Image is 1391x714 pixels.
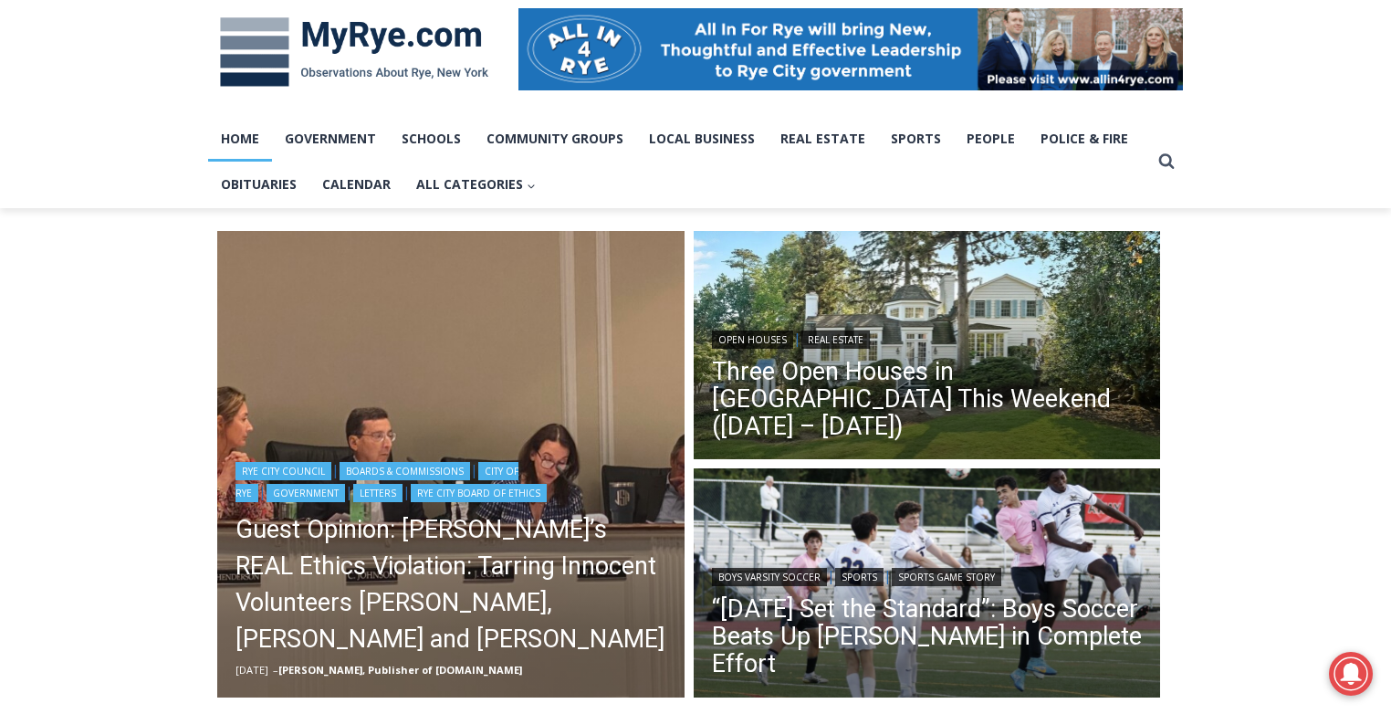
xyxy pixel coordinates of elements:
a: Open Houses [712,331,793,349]
a: Boards & Commissions [340,462,470,480]
div: | | [712,564,1143,586]
a: Real Estate [801,331,870,349]
div: 6 [214,154,222,173]
a: Three Open Houses in [GEOGRAPHIC_DATA] This Weekend ([DATE] – [DATE]) [712,358,1143,440]
div: "We would have speakers with experience in local journalism speak to us about their experiences a... [461,1,863,177]
a: Read More “Today Set the Standard”: Boys Soccer Beats Up Pelham in Complete Effort [694,468,1161,702]
div: / [204,154,209,173]
a: Sports [878,116,954,162]
a: Home [208,116,272,162]
div: | [712,327,1143,349]
a: Calendar [309,162,403,207]
a: Boys Varsity Soccer [712,568,827,586]
div: | | | | | [235,458,666,502]
a: Local Business [636,116,768,162]
a: Government [272,116,389,162]
img: All in for Rye [518,8,1183,90]
a: Letters [353,484,403,502]
a: [PERSON_NAME], Publisher of [DOMAIN_NAME] [278,663,522,677]
a: Government [267,484,345,502]
img: (PHOTO: Rye Boys Soccer's Eddie Kehoe (#9 pink) goes up for a header against Pelham on October 8,... [694,468,1161,702]
span: – [273,663,278,677]
time: [DATE] [235,663,268,677]
button: Child menu of All Categories [403,162,549,207]
div: 1 [192,154,200,173]
a: Guest Opinion: [PERSON_NAME]’s REAL Ethics Violation: Tarring Innocent Volunteers [PERSON_NAME], ... [235,511,666,657]
a: Read More Three Open Houses in Rye This Weekend (October 11 – 12) [694,231,1161,465]
span: Intern @ [DOMAIN_NAME] [477,182,846,223]
a: Obituaries [208,162,309,207]
img: s_800_29ca6ca9-f6cc-433c-a631-14f6620ca39b.jpeg [1,1,182,182]
button: View Search Form [1150,145,1183,178]
a: People [954,116,1028,162]
a: Read More Guest Opinion: Rye’s REAL Ethics Violation: Tarring Innocent Volunteers Carolina Johnso... [217,231,685,698]
h4: [PERSON_NAME] Read Sanctuary Fall Fest: [DATE] [15,184,243,226]
a: Real Estate [768,116,878,162]
img: (PHOTO: The "Gang of Four" Councilwoman Carolina Johnson, Mayor Josh Cohn, Councilwoman Julie Sou... [217,231,685,698]
a: Rye City Council [235,462,331,480]
a: Police & Fire [1028,116,1141,162]
nav: Primary Navigation [208,116,1150,208]
a: “[DATE] Set the Standard”: Boys Soccer Beats Up [PERSON_NAME] in Complete Effort [712,595,1143,677]
a: Community Groups [474,116,636,162]
a: [PERSON_NAME] Read Sanctuary Fall Fest: [DATE] [1,182,273,227]
a: Intern @ [DOMAIN_NAME] [439,177,884,227]
a: Rye City Board of Ethics [411,484,547,502]
img: 162 Kirby Lane, Rye [694,231,1161,465]
a: Schools [389,116,474,162]
img: MyRye.com [208,5,500,100]
a: Sports Game Story [892,568,1001,586]
a: Sports [835,568,884,586]
div: Co-sponsored by Westchester County Parks [192,54,264,150]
